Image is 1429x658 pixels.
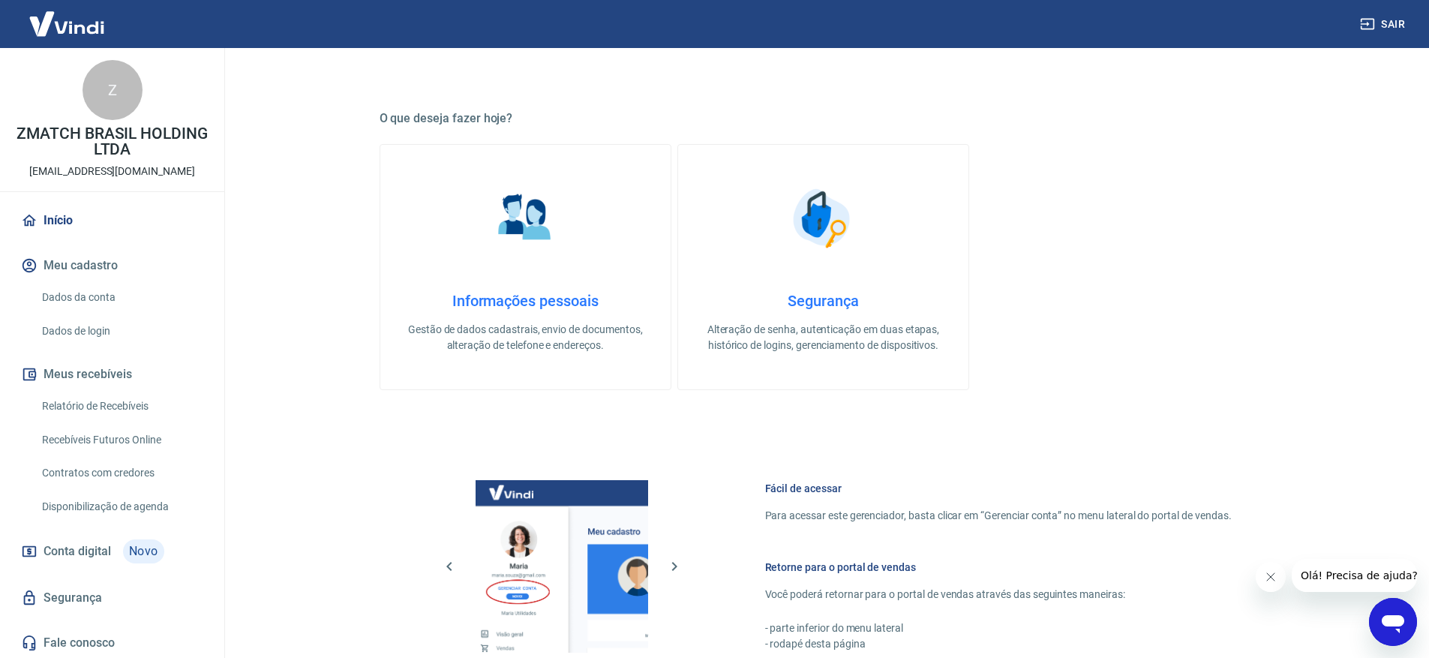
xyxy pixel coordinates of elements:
iframe: Botão para abrir a janela de mensagens [1369,598,1417,646]
a: Disponibilização de agenda [36,491,206,522]
span: Olá! Precisa de ajuda? [9,11,126,23]
p: - rodapé desta página [765,636,1232,652]
p: ZMATCH BRASIL HOLDING LTDA [12,126,212,158]
img: Vindi [18,1,116,47]
a: Conta digitalNovo [18,533,206,569]
h6: Fácil de acessar [765,481,1232,496]
a: SegurançaSegurançaAlteração de senha, autenticação em duas etapas, histórico de logins, gerenciam... [677,144,969,390]
a: Relatório de Recebíveis [36,391,206,422]
a: Contratos com credores [36,458,206,488]
p: Para acessar este gerenciador, basta clicar em “Gerenciar conta” no menu lateral do portal de ven... [765,508,1232,524]
h5: O que deseja fazer hoje? [380,111,1268,126]
h6: Retorne para o portal de vendas [765,560,1232,575]
p: Você poderá retornar para o portal de vendas através das seguintes maneiras: [765,587,1232,602]
button: Meu cadastro [18,249,206,282]
p: Gestão de dados cadastrais, envio de documentos, alteração de telefone e endereços. [404,322,647,353]
span: Conta digital [44,541,111,562]
iframe: Mensagem da empresa [1292,559,1417,592]
h4: Informações pessoais [404,292,647,310]
a: Início [18,204,206,237]
iframe: Fechar mensagem [1256,562,1286,592]
a: Dados da conta [36,282,206,313]
img: Informações pessoais [488,181,563,256]
h4: Segurança [702,292,944,310]
div: Z [83,60,143,120]
img: Segurança [785,181,860,256]
button: Sair [1357,11,1411,38]
a: Recebíveis Futuros Online [36,425,206,455]
a: Informações pessoaisInformações pessoaisGestão de dados cadastrais, envio de documentos, alteraçã... [380,144,671,390]
a: Segurança [18,581,206,614]
a: Dados de login [36,316,206,347]
p: - parte inferior do menu lateral [765,620,1232,636]
img: Imagem da dashboard mostrando o botão de gerenciar conta na sidebar no lado esquerdo [476,480,648,653]
span: Novo [123,539,164,563]
button: Meus recebíveis [18,358,206,391]
p: Alteração de senha, autenticação em duas etapas, histórico de logins, gerenciamento de dispositivos. [702,322,944,353]
p: [EMAIL_ADDRESS][DOMAIN_NAME] [29,164,195,179]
